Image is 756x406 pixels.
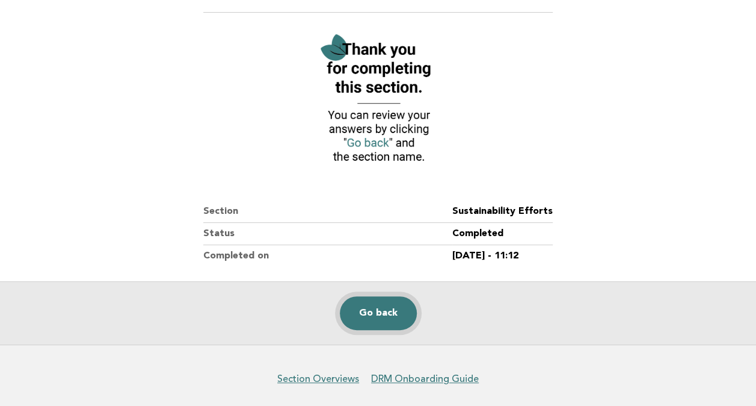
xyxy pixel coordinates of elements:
[312,27,444,172] img: Verified
[203,245,452,267] dt: Completed on
[340,296,417,330] a: Go back
[203,223,452,245] dt: Status
[452,223,553,245] dd: Completed
[452,201,553,223] dd: Sustainability Efforts
[452,245,553,267] dd: [DATE] - 11:12
[371,373,479,385] a: DRM Onboarding Guide
[203,201,452,223] dt: Section
[277,373,359,385] a: Section Overviews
